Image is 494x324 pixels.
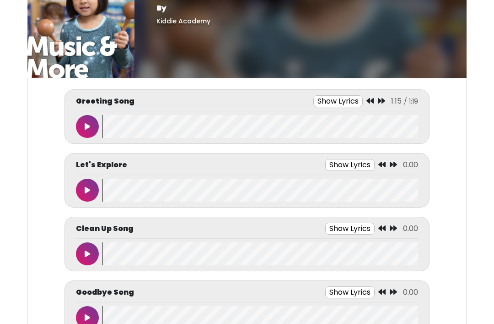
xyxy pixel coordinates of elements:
button: Show Lyrics [325,287,375,299]
span: 1:15 [391,96,402,107]
span: 0.00 [403,160,418,170]
span: / 1:19 [404,97,418,106]
p: Greeting Song [76,96,134,107]
p: Goodbye Song [76,287,134,298]
p: Let's Explore [76,160,127,171]
span: 0.00 [403,287,418,298]
p: Clean Up Song [76,224,134,235]
button: Show Lyrics [325,223,375,235]
h5: Kiddie Academy [156,18,445,26]
button: Show Lyrics [313,96,363,108]
button: Show Lyrics [325,159,375,171]
span: 0.00 [403,224,418,234]
p: By [156,3,445,14]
